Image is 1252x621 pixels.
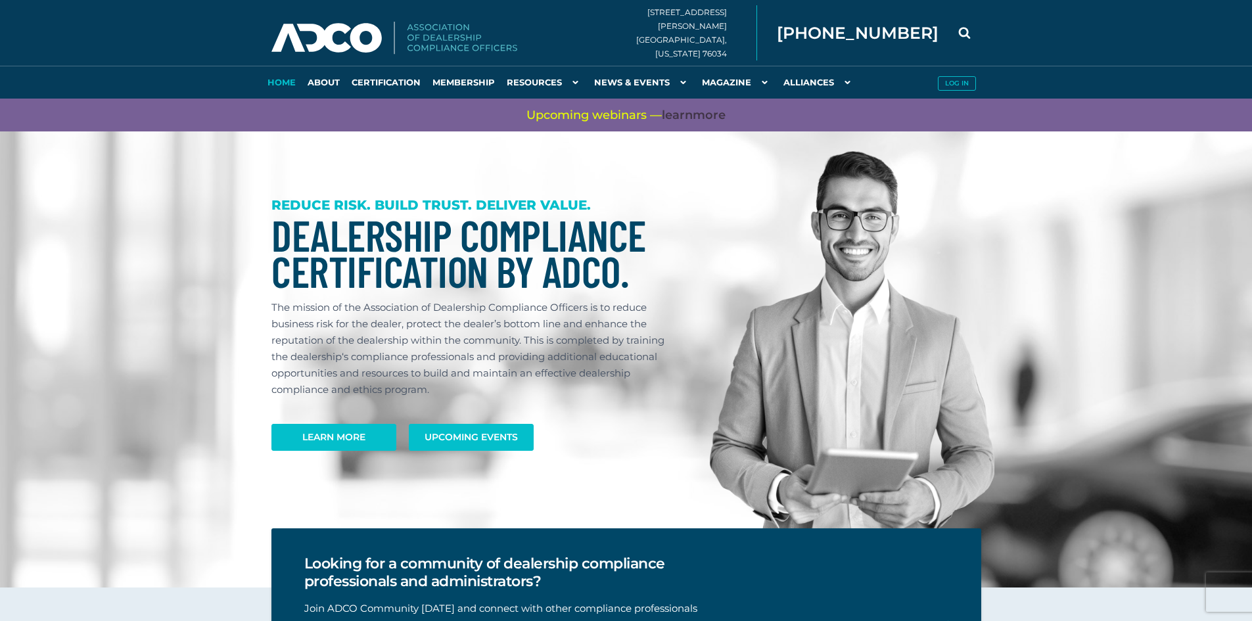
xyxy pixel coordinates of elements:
a: Magazine [696,66,777,99]
a: Home [262,66,302,99]
a: Learn More [271,424,396,451]
a: Certification [346,66,427,99]
a: learnmore [662,107,726,124]
a: News & Events [588,66,696,99]
a: About [302,66,346,99]
div: [STREET_ADDRESS][PERSON_NAME] [GEOGRAPHIC_DATA], [US_STATE] 76034 [636,5,757,60]
h1: Dealership Compliance Certification by ADCO. [271,217,678,289]
span: Upcoming webinars — [526,107,726,124]
a: Log in [932,66,981,99]
a: Alliances [777,66,860,99]
span: learn [662,108,693,122]
button: Log in [938,76,976,91]
a: Membership [427,66,501,99]
p: The mission of the Association of Dealership Compliance Officers is to reduce business risk for t... [271,299,678,398]
img: Dealership Compliance Professional [710,151,994,554]
h3: REDUCE RISK. BUILD TRUST. DELIVER VALUE. [271,197,678,214]
span: [PHONE_NUMBER] [777,25,939,41]
img: Association of Dealership Compliance Officers logo [271,22,517,55]
a: Resources [501,66,588,99]
a: Upcoming Events [409,424,534,451]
